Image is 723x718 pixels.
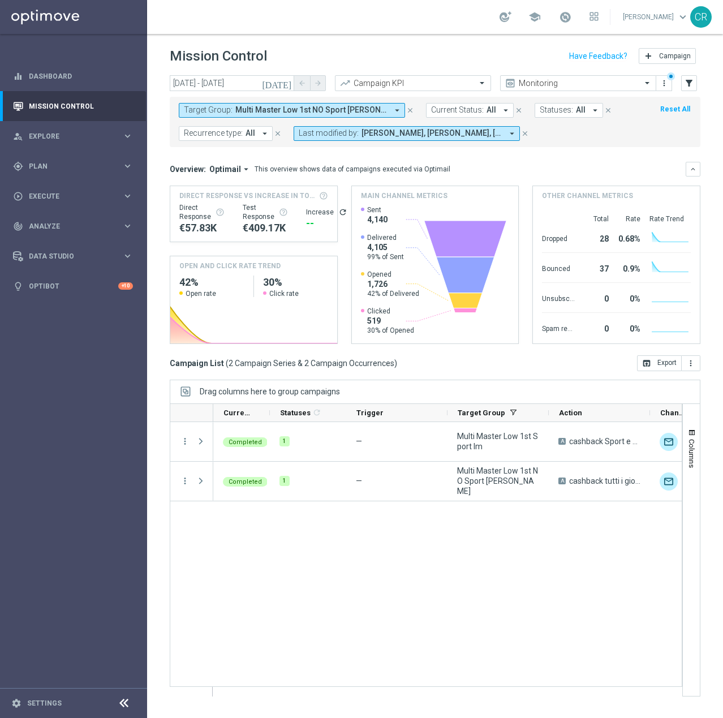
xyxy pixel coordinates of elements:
[12,162,134,171] button: gps_fixed Plan keyboard_arrow_right
[29,163,122,170] span: Plan
[487,105,496,115] span: All
[29,91,133,121] a: Mission Control
[29,133,122,140] span: Explore
[613,319,640,337] div: 0%
[367,326,414,335] span: 30% of Opened
[184,128,243,138] span: Recurrence type:
[12,132,134,141] div: person_search Explore keyboard_arrow_right
[458,409,505,417] span: Target Group
[13,281,23,291] i: lightbulb
[13,191,23,201] i: play_circle_outline
[29,253,122,260] span: Data Studio
[310,75,326,91] button: arrow_forward
[13,71,23,81] i: equalizer
[223,476,268,487] colored-tag: Completed
[637,358,700,367] multiple-options-button: Export to CSV
[367,279,419,289] span: 1,726
[361,128,502,138] span: Carlos Eduardo Raffosalazar Francesca Mascarucci Martina Troia Paolo Martiradonna
[246,128,255,138] span: All
[13,221,23,231] i: track_changes
[243,221,288,235] div: €409,166
[684,78,694,88] i: filter_alt
[406,106,414,114] i: close
[501,105,511,115] i: arrow_drop_down
[170,422,213,462] div: Press SPACE to select this row.
[29,61,133,91] a: Dashboard
[13,221,122,231] div: Analyze
[367,307,414,316] span: Clicked
[569,52,627,60] input: Have Feedback?
[642,359,651,368] i: open_in_browser
[542,229,575,247] div: Dropped
[559,409,582,417] span: Action
[235,105,388,115] span: Multi Master Low 1st NO Sport saldo lm Multi Master Low 1st Sport lm
[622,8,690,25] a: [PERSON_NAME]keyboard_arrow_down
[122,191,133,201] i: keyboard_arrow_right
[13,161,122,171] div: Plan
[179,103,405,118] button: Target Group: Multi Master Low 1st NO Sport [PERSON_NAME], Multi Master Low 1st Sport lm arrow_dr...
[12,222,134,231] button: track_changes Analyze keyboard_arrow_right
[457,466,539,496] span: Multi Master Low 1st NO Sport saldo lm
[687,439,696,468] span: Columns
[12,192,134,201] div: play_circle_outline Execute keyboard_arrow_right
[29,193,122,200] span: Execute
[12,102,134,111] button: Mission Control
[12,252,134,261] button: Data Studio keyboard_arrow_right
[179,203,225,221] div: Direct Response
[367,252,404,261] span: 99% of Sent
[179,221,225,235] div: €57,827
[200,387,340,396] span: Drag columns here to group campaigns
[367,289,419,298] span: 42% of Delivered
[569,436,640,446] span: cashback Sport e Virtual 20% fino a 150€
[12,282,134,291] button: lightbulb Optibot +10
[426,103,514,118] button: Current Status: All arrow_drop_down
[179,191,316,201] span: Direct Response VS Increase In Total Deposit Amount
[184,105,233,115] span: Target Group:
[590,105,600,115] i: arrow_drop_down
[356,437,362,446] span: —
[118,282,133,290] div: +10
[579,229,609,247] div: 28
[209,164,241,174] span: Optimail
[13,161,23,171] i: gps_fixed
[367,205,388,214] span: Sent
[263,276,328,289] h2: 30%
[579,289,609,307] div: 0
[180,476,190,486] button: more_vert
[603,104,613,117] button: close
[394,358,397,368] span: )
[392,105,402,115] i: arrow_drop_down
[579,319,609,337] div: 0
[507,128,517,139] i: arrow_drop_down
[170,48,267,65] h1: Mission Control
[542,191,633,201] h4: Other channel metrics
[515,106,523,114] i: close
[660,79,669,88] i: more_vert
[660,409,687,417] span: Channel
[520,127,530,140] button: close
[223,409,251,417] span: Current Status
[122,131,133,141] i: keyboard_arrow_right
[367,316,414,326] span: 519
[613,259,640,277] div: 0.9%
[613,289,640,307] div: 0%
[659,52,691,60] span: Campaign
[306,217,347,230] div: --
[505,78,516,89] i: preview
[689,165,697,173] i: keyboard_arrow_down
[660,472,678,491] img: Optimail
[569,476,640,486] span: cashback tutti i giochi 20% fino a 150€
[11,698,21,708] i: settings
[29,223,122,230] span: Analyze
[306,208,347,217] div: Increase
[558,478,566,484] span: A
[338,208,347,217] button: refresh
[229,478,262,485] span: Completed
[274,130,282,137] i: close
[122,251,133,261] i: keyboard_arrow_right
[180,436,190,446] button: more_vert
